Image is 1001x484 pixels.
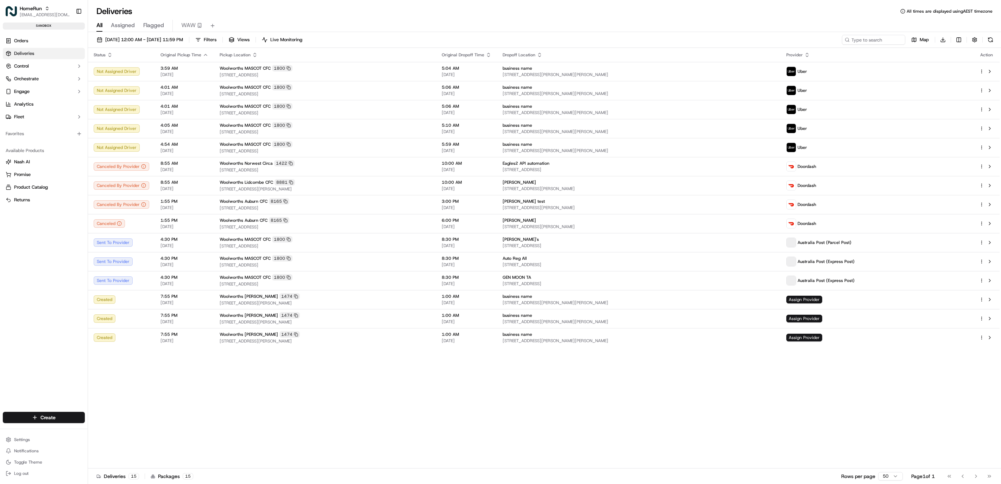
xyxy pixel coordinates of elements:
span: Australia Post (Express Post) [798,278,855,283]
button: Product Catalog [3,182,85,193]
span: [STREET_ADDRESS] [220,129,430,135]
span: [STREET_ADDRESS][PERSON_NAME][PERSON_NAME] [503,338,775,344]
span: Flagged [143,21,164,30]
a: Analytics [3,99,85,110]
span: [STREET_ADDRESS] [220,243,430,249]
span: Settings [14,437,30,442]
span: [DATE] [442,243,491,249]
div: 1800 [272,274,292,281]
div: 1474 [279,331,300,338]
button: Refresh [986,35,995,45]
span: business name [503,122,532,128]
span: [DATE] [442,72,491,77]
button: Log out [3,469,85,478]
span: business name [503,65,532,71]
span: [STREET_ADDRESS][PERSON_NAME][PERSON_NAME] [503,319,775,325]
span: Doordash [798,202,816,207]
span: Filters [204,37,216,43]
span: [STREET_ADDRESS][PERSON_NAME] [503,205,775,210]
div: 1474 [279,312,300,319]
div: Available Products [3,145,85,156]
span: [DATE] [160,148,208,153]
span: business name [503,313,532,318]
span: 8:30 PM [442,256,491,261]
button: HomeRunHomeRun[EMAIL_ADDRESS][DOMAIN_NAME] [3,3,73,20]
div: 1800 [272,122,292,128]
button: Control [3,61,85,72]
span: [DATE] [160,300,208,306]
button: Live Monitoring [259,35,306,45]
span: [DATE] [442,129,491,134]
input: Type to search [842,35,905,45]
button: Canceled By Provider [94,162,149,171]
span: [STREET_ADDRESS][PERSON_NAME][PERSON_NAME] [503,110,775,115]
span: business name [503,294,532,299]
span: 10:00 AM [442,180,491,185]
button: Fleet [3,111,85,122]
span: Engage [14,88,30,95]
span: [STREET_ADDRESS][PERSON_NAME] [220,300,430,306]
span: [DATE] [442,91,491,96]
span: [PERSON_NAME]'s [503,237,539,242]
span: 7:55 PM [160,332,208,337]
span: Assign Provider [786,315,822,322]
button: Canceled By Provider [94,181,149,190]
span: Promise [14,171,31,178]
span: [DATE] [160,205,208,210]
span: [DATE] [160,186,208,191]
span: 4:30 PM [160,256,208,261]
a: Returns [6,197,82,203]
span: 1:55 PM [160,199,208,204]
span: Notifications [14,448,39,454]
span: Original Dropoff Time [442,52,484,58]
button: Engage [3,86,85,97]
span: [STREET_ADDRESS] [503,262,775,268]
span: [STREET_ADDRESS] [503,281,775,287]
span: [DATE] [160,91,208,96]
div: 8881 [275,179,295,186]
div: Page 1 of 1 [911,473,935,480]
span: 8:55 AM [160,180,208,185]
span: Woolworths Auburn CFC [220,218,267,223]
img: uber-new-logo.jpeg [787,86,796,95]
span: Woolworths [PERSON_NAME] [220,313,278,318]
div: 1800 [272,141,292,147]
img: doordash_logo_v2.png [787,200,796,209]
span: [STREET_ADDRESS] [220,205,430,211]
span: 4:01 AM [160,103,208,109]
span: [STREET_ADDRESS] [220,224,430,230]
span: Assign Provider [786,296,822,303]
img: HomeRun [6,6,17,17]
div: sandbox [3,23,85,30]
span: 6:00 PM [442,218,491,223]
span: Status [94,52,106,58]
img: uber-new-logo.jpeg [787,124,796,133]
span: [PERSON_NAME] test [503,199,545,204]
span: Woolworths [PERSON_NAME] [220,332,278,337]
div: Deliveries [96,473,139,480]
span: Returns [14,197,30,203]
span: Woolworths Auburn CFC [220,199,267,204]
span: 4:05 AM [160,122,208,128]
span: Woolworths MASCOT CFC [220,237,271,242]
span: [STREET_ADDRESS][PERSON_NAME] [503,186,775,191]
span: Deliveries [14,50,34,57]
span: [DATE] [442,300,491,306]
span: Woolworths MASCOT CFC [220,122,271,128]
button: Notifications [3,446,85,456]
span: [DATE] [160,167,208,172]
span: Woolworths [PERSON_NAME] [220,294,278,299]
span: [DATE] [442,319,491,325]
img: doordash_logo_v2.png [787,219,796,228]
img: uber-new-logo.jpeg [787,105,796,114]
button: Settings [3,435,85,445]
span: [STREET_ADDRESS][PERSON_NAME] [220,319,430,325]
span: 3:00 PM [442,199,491,204]
button: Map [908,35,932,45]
div: 8165 [269,217,289,224]
span: Original Pickup Time [160,52,201,58]
a: Orders [3,35,85,46]
button: Filters [192,35,220,45]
